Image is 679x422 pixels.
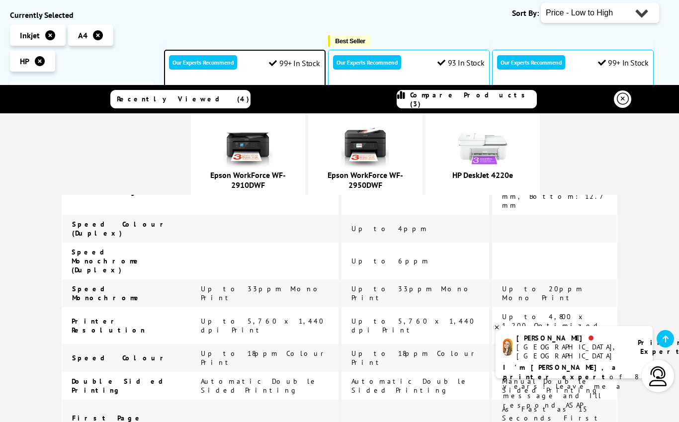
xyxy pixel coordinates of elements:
[201,317,324,335] span: Up to 5,760 x 1,440 dpi Print
[72,248,142,274] span: Speed Monochrome (Duplex)
[72,220,169,238] span: Speed Colour (Duplex)
[72,353,169,362] span: Speed Colour
[452,170,513,180] a: HP DeskJet 4220e
[648,366,668,386] img: user-headset-light.svg
[335,37,365,45] span: Best Seller
[497,55,565,70] div: Our Experts Recommend
[78,30,87,40] span: A4
[72,284,142,302] span: Speed Monochrome
[503,363,645,410] p: of 8 years! Leave me a message and I'll respond ASAP
[502,312,601,339] span: Up to 4,800 x 1,200 Optimized dpi Print
[328,170,403,190] a: Epson WorkForce WF-2950DWF
[502,377,599,395] span: Manual Double Sided Printing
[20,30,40,40] span: Inkjet
[516,334,625,342] div: [PERSON_NAME]
[502,284,584,302] span: Up to 20ppm Mono Print
[269,58,320,68] div: 99+ In Stock
[503,363,619,381] b: I'm [PERSON_NAME], a printer expert
[503,338,512,356] img: amy-livechat.png
[201,284,323,302] span: Up to 33ppm Mono Print
[110,90,251,108] a: Recently Viewed (4)
[351,256,430,265] span: Up to 6ppm
[20,56,29,66] span: HP
[10,10,154,20] div: Currently Selected
[437,58,484,68] div: 93 In Stock
[340,118,390,168] img: epson-wf-2950dwf-front-subscription-small.jpg
[223,118,273,168] img: epson-wf-2910dwf-front-subscription-small.jpg
[351,377,469,395] span: Automatic Double Sided Printing
[169,55,237,70] div: Our Experts Recommend
[410,90,536,108] span: Compare Products (3)
[328,35,370,47] button: Best Seller
[333,55,401,70] div: Our Experts Recommend
[351,317,475,335] span: Up to 5,760 x 1,440 dpi Print
[351,349,478,367] span: Up to 18ppm Colour Print
[72,317,145,335] span: Printer Resolution
[458,118,508,168] img: hp-deskjet-4220e-front-hp-plus-small.jpg
[598,58,649,68] div: 99+ In Stock
[512,8,539,18] span: Sort By:
[516,342,625,360] div: [GEOGRAPHIC_DATA], [GEOGRAPHIC_DATA]
[397,90,537,108] a: Compare Products (3)
[201,349,328,367] span: Up to 18ppm Colour Print
[351,224,428,233] span: Up to 4ppm
[117,94,250,103] span: Recently Viewed (4)
[72,377,173,395] span: Double Sided Printing
[351,284,474,302] span: Up to 33ppm Mono Print
[210,170,286,190] a: Epson WorkForce WF-2910DWF
[201,377,318,395] span: Automatic Double Sided Printing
